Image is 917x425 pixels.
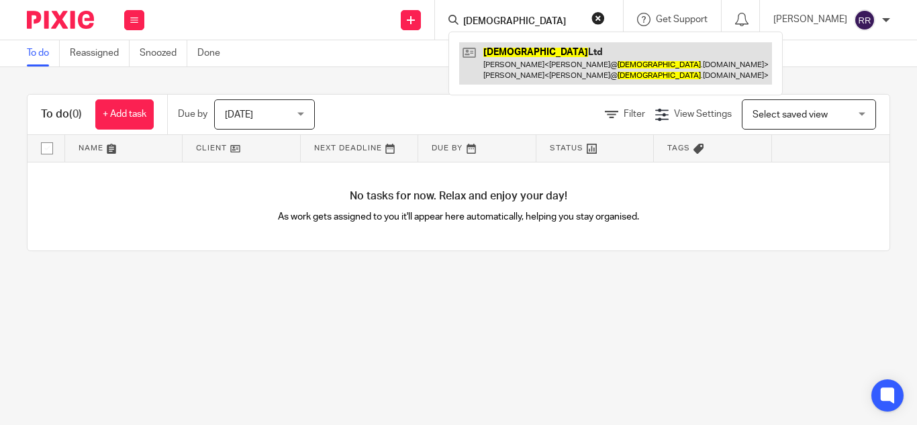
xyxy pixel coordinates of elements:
[70,40,130,66] a: Reassigned
[178,107,207,121] p: Due by
[140,40,187,66] a: Snoozed
[225,110,253,120] span: [DATE]
[95,99,154,130] a: + Add task
[197,40,230,66] a: Done
[773,13,847,26] p: [PERSON_NAME]
[591,11,605,25] button: Clear
[674,109,732,119] span: View Settings
[28,189,889,203] h4: No tasks for now. Relax and enjoy your day!
[753,110,828,120] span: Select saved view
[27,11,94,29] img: Pixie
[667,144,690,152] span: Tags
[41,107,82,122] h1: To do
[27,40,60,66] a: To do
[69,109,82,120] span: (0)
[854,9,875,31] img: svg%3E
[624,109,645,119] span: Filter
[656,15,708,24] span: Get Support
[243,210,674,224] p: As work gets assigned to you it'll appear here automatically, helping you stay organised.
[462,16,583,28] input: Search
